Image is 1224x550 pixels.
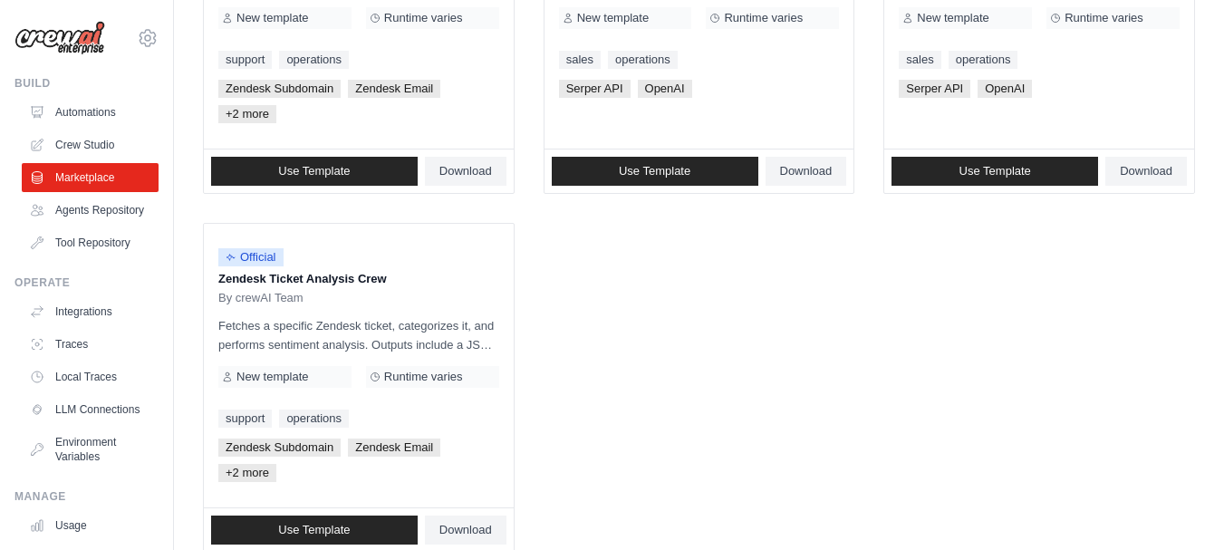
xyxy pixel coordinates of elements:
[218,410,272,428] a: support
[218,316,499,354] p: Fetches a specific Zendesk ticket, categorizes it, and performs sentiment analysis. Outputs inclu...
[425,157,506,186] a: Download
[211,516,418,545] a: Use Template
[218,270,499,288] p: Zendesk Ticket Analysis Crew
[218,105,276,123] span: +2 more
[577,11,649,25] span: New template
[22,196,159,225] a: Agents Repository
[22,228,159,257] a: Tool Repository
[14,489,159,504] div: Manage
[22,130,159,159] a: Crew Studio
[949,51,1018,69] a: operations
[638,80,692,98] span: OpenAI
[218,464,276,482] span: +2 more
[384,11,463,25] span: Runtime varies
[439,523,492,537] span: Download
[236,370,308,384] span: New template
[917,11,988,25] span: New template
[279,410,349,428] a: operations
[1120,164,1172,179] span: Download
[1065,11,1143,25] span: Runtime varies
[22,98,159,127] a: Automations
[766,157,847,186] a: Download
[439,164,492,179] span: Download
[891,157,1098,186] a: Use Template
[218,439,341,457] span: Zendesk Subdomain
[959,164,1031,179] span: Use Template
[218,248,284,266] span: Official
[279,51,349,69] a: operations
[22,511,159,540] a: Usage
[211,157,418,186] a: Use Template
[899,51,940,69] a: sales
[14,21,105,55] img: Logo
[348,439,440,457] span: Zendesk Email
[559,80,631,98] span: Serper API
[552,157,758,186] a: Use Template
[22,297,159,326] a: Integrations
[236,11,308,25] span: New template
[278,523,350,537] span: Use Template
[22,428,159,471] a: Environment Variables
[724,11,803,25] span: Runtime varies
[218,291,304,305] span: By crewAI Team
[425,516,506,545] a: Download
[978,80,1032,98] span: OpenAI
[608,51,678,69] a: operations
[619,164,690,179] span: Use Template
[348,80,440,98] span: Zendesk Email
[218,80,341,98] span: Zendesk Subdomain
[218,51,272,69] a: support
[22,330,159,359] a: Traces
[559,51,601,69] a: sales
[22,395,159,424] a: LLM Connections
[780,164,833,179] span: Download
[899,80,970,98] span: Serper API
[22,163,159,192] a: Marketplace
[14,76,159,91] div: Build
[14,275,159,290] div: Operate
[1105,157,1187,186] a: Download
[278,164,350,179] span: Use Template
[384,370,463,384] span: Runtime varies
[22,362,159,391] a: Local Traces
